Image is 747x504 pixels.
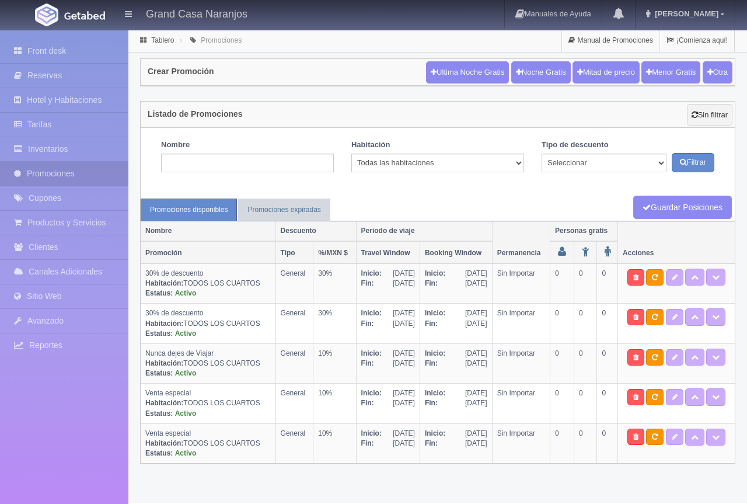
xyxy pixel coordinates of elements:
[361,429,382,437] b: Inicio:
[574,263,597,304] td: 0
[550,423,574,463] td: 0
[35,4,58,26] img: Getabed
[141,241,275,263] th: Promoción
[511,61,571,84] button: Noche Gratis
[574,304,597,343] td: 0
[542,140,609,151] label: Tipo de descuento
[425,349,445,357] b: Inicio:
[145,399,183,407] b: Habitación:
[393,398,415,408] span: [DATE]
[465,279,487,289] span: [DATE]
[175,289,197,297] b: Activo
[465,319,487,329] span: [DATE]
[550,304,574,343] td: 0
[141,221,275,241] th: Nombre
[356,221,492,241] th: Periodo de viaje
[141,423,275,463] td: Venta especial TODOS LOS CUARTOS
[492,423,550,463] td: Sin Importar
[275,384,313,423] td: General
[393,429,415,439] span: [DATE]
[393,359,415,369] span: [DATE]
[313,263,356,304] td: 30%
[361,269,382,277] b: Inicio:
[361,319,374,328] b: Fin:
[275,263,313,304] td: General
[161,140,190,151] label: Nombre
[393,319,415,329] span: [DATE]
[597,423,618,463] td: 0
[238,199,330,221] a: Promociones expiradas
[660,29,734,52] a: ¡Comienza aquí!
[652,9,718,18] span: [PERSON_NAME]
[145,449,173,457] b: Estatus:
[465,308,487,318] span: [DATE]
[465,429,487,439] span: [DATE]
[175,409,197,418] b: Activo
[465,349,487,359] span: [DATE]
[550,221,618,241] th: Personas gratis
[361,279,374,287] b: Fin:
[550,263,574,304] td: 0
[361,349,382,357] b: Inicio:
[492,263,550,304] td: Sin Importar
[356,241,420,263] th: Travel Window
[151,36,174,44] a: Tablero
[550,343,574,383] td: 0
[618,221,735,263] th: Acciones
[313,304,356,343] td: 30%
[145,289,173,297] b: Estatus:
[465,359,487,369] span: [DATE]
[313,343,356,383] td: 10%
[562,29,659,52] a: Manual de Promociones
[145,329,173,338] b: Estatus:
[465,269,487,279] span: [DATE]
[425,309,445,317] b: Inicio:
[465,388,487,398] span: [DATE]
[351,140,390,151] label: Habitación
[393,269,415,279] span: [DATE]
[425,389,445,397] b: Inicio:
[393,349,415,359] span: [DATE]
[492,304,550,343] td: Sin Importar
[597,304,618,343] td: 0
[597,384,618,423] td: 0
[574,423,597,463] td: 0
[426,61,509,84] button: Ultima Noche Gratis
[361,389,382,397] b: Inicio:
[573,61,640,84] button: Mitad de precio
[148,67,214,76] h4: Crear Promoción
[145,319,183,328] b: Habitación:
[574,384,597,423] td: 0
[550,384,574,423] td: 0
[420,241,492,263] th: Booking Window
[393,279,415,289] span: [DATE]
[393,388,415,398] span: [DATE]
[633,196,732,220] a: Guardar Posiciones
[145,369,173,377] b: Estatus:
[275,241,313,263] th: Tipo
[393,308,415,318] span: [DATE]
[465,439,487,449] span: [DATE]
[313,423,356,463] td: 10%
[313,241,356,263] th: %/MXN $
[313,384,356,423] td: 10%
[64,11,105,20] img: Getabed
[574,343,597,383] td: 0
[275,304,313,343] td: General
[425,439,438,447] b: Fin:
[425,399,438,407] b: Fin:
[141,304,275,343] td: 30% de descuento TODOS LOS CUARTOS
[145,409,173,418] b: Estatus:
[141,343,275,383] td: Nunca dejes de Viajar TODOS LOS CUARTOS
[148,110,243,119] h4: Listado de Promociones
[641,61,700,84] button: Menor Gratis
[175,329,197,338] b: Activo
[175,449,197,457] b: Activo
[492,343,550,383] td: Sin Importar
[361,359,374,367] b: Fin:
[146,6,247,20] h4: Grand Casa Naranjos
[687,104,732,126] a: Sin filtrar
[425,279,438,287] b: Fin:
[145,439,183,447] b: Habitación:
[361,309,382,317] b: Inicio:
